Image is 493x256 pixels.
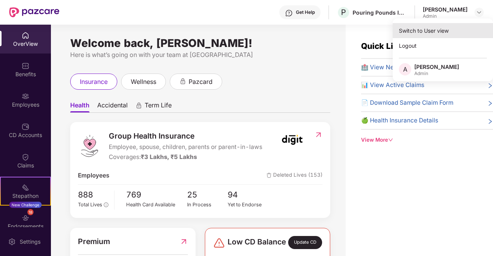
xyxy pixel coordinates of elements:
[361,116,438,125] span: 🍏 Health Insurance Details
[361,80,424,90] span: 📊 View Active Claims
[341,8,346,17] span: P
[22,184,29,191] img: svg+xml;base64,PHN2ZyB4bWxucz0iaHR0cDovL3d3dy53My5vcmcvMjAwMC9zdmciIHdpZHRoPSIyMSIgaGVpZ2h0PSIyMC...
[393,23,493,38] div: Switch to User view
[361,41,407,51] span: Quick Links
[187,201,228,209] div: In Process
[487,82,493,90] span: right
[179,78,186,85] div: animation
[353,9,407,16] div: Pouring Pounds India Pvt Ltd (CashKaro and EarnKaro)
[403,65,407,74] span: A
[393,38,493,53] div: Logout
[78,171,109,180] span: Employees
[22,153,29,161] img: svg+xml;base64,PHN2ZyBpZD0iQ2xhaW0iIHhtbG5zPSJodHRwOi8vd3d3LnczLm9yZy8yMDAwL3N2ZyIgd2lkdGg9IjIwIi...
[180,236,188,247] img: RedirectIcon
[22,214,29,222] img: svg+xml;base64,PHN2ZyBpZD0iRW5kb3JzZW1lbnRzIiB4bWxucz0iaHR0cDovL3d3dy53My5vcmcvMjAwMC9zdmciIHdpZH...
[80,77,108,87] span: insurance
[70,101,89,112] span: Health
[135,102,142,109] div: animation
[388,137,393,142] span: down
[109,130,262,142] span: Group Health Insurance
[1,192,50,200] div: Stepathon
[189,77,213,87] span: pazcard
[9,7,59,17] img: New Pazcare Logo
[296,9,315,15] div: Get Help
[487,100,493,107] span: right
[228,189,268,201] span: 94
[288,236,322,249] div: Update CD
[361,63,437,72] span: 🏥 View Network Hospitals
[78,202,102,207] span: Total Lives
[22,32,29,39] img: svg+xml;base64,PHN2ZyBpZD0iSG9tZSIgeG1sbnM9Imh0dHA6Ly93d3cudzMub3JnLzIwMDAvc3ZnIiB3aWR0aD0iMjAiIG...
[423,6,468,13] div: [PERSON_NAME]
[145,101,172,112] span: Term Life
[126,201,187,209] div: Health Card Available
[314,131,322,139] img: RedirectIcon
[414,70,459,77] div: Admin
[228,236,286,249] span: Low CD Balance
[70,50,330,60] div: Here is what’s going on with your team at [GEOGRAPHIC_DATA]
[228,201,268,209] div: Yet to Endorse
[213,237,225,249] img: svg+xml;base64,PHN2ZyBpZD0iRGFuZ2VyLTMyeDMyIiB4bWxucz0iaHR0cDovL3d3dy53My5vcmcvMjAwMC9zdmciIHdpZH...
[423,13,468,19] div: Admin
[476,9,482,15] img: svg+xml;base64,PHN2ZyBpZD0iRHJvcGRvd24tMzJ4MzIiIHhtbG5zPSJodHRwOi8vd3d3LnczLm9yZy8yMDAwL3N2ZyIgd2...
[267,173,272,178] img: deleteIcon
[131,77,156,87] span: wellness
[9,202,42,208] div: New Challenge
[187,189,228,201] span: 25
[78,236,110,247] span: Premium
[361,98,453,107] span: 📄 Download Sample Claim Form
[70,40,330,46] div: Welcome back, [PERSON_NAME]!
[78,134,101,157] img: logo
[97,101,128,112] span: Accidental
[414,63,459,70] div: [PERSON_NAME]
[17,238,43,246] div: Settings
[27,209,34,215] div: 18
[104,202,108,207] span: info-circle
[109,142,262,152] span: Employee, spouse, children, parents or parent-in-laws
[141,153,197,161] span: ₹3 Lakhs, ₹5 Lakhs
[109,152,262,162] div: Coverages:
[285,9,293,17] img: svg+xml;base64,PHN2ZyBpZD0iSGVscC0zMngzMiIgeG1sbnM9Imh0dHA6Ly93d3cudzMub3JnLzIwMDAvc3ZnIiB3aWR0aD...
[267,171,322,180] span: Deleted Lives (153)
[487,117,493,125] span: right
[22,62,29,70] img: svg+xml;base64,PHN2ZyBpZD0iQmVuZWZpdHMiIHhtbG5zPSJodHRwOi8vd3d3LnczLm9yZy8yMDAwL3N2ZyIgd2lkdGg9Ij...
[78,189,108,201] span: 888
[22,123,29,131] img: svg+xml;base64,PHN2ZyBpZD0iQ0RfQWNjb3VudHMiIGRhdGEtbmFtZT0iQ0QgQWNjb3VudHMiIHhtbG5zPSJodHRwOi8vd3...
[22,92,29,100] img: svg+xml;base64,PHN2ZyBpZD0iRW1wbG95ZWVzIiB4bWxucz0iaHR0cDovL3d3dy53My5vcmcvMjAwMC9zdmciIHdpZHRoPS...
[126,189,187,201] span: 769
[361,136,493,144] div: View More
[278,130,307,149] img: insurerIcon
[8,238,16,246] img: svg+xml;base64,PHN2ZyBpZD0iU2V0dGluZy0yMHgyMCIgeG1sbnM9Imh0dHA6Ly93d3cudzMub3JnLzIwMDAvc3ZnIiB3aW...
